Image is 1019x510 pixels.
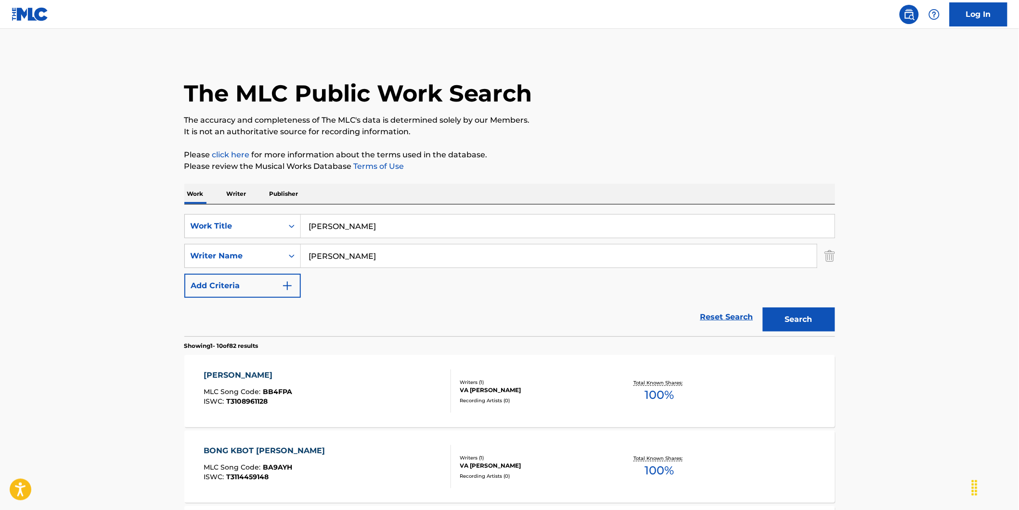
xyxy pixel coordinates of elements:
a: Public Search [900,5,919,24]
a: Log In [950,2,1007,26]
p: Publisher [267,184,301,204]
button: Search [763,307,835,331]
img: 9d2ae6d4665cec9f34b9.svg [282,280,293,292]
div: Writers ( 1 ) [460,454,606,461]
div: Drag [967,473,982,502]
img: help [929,9,940,20]
p: The accuracy and completeness of The MLC's data is determined solely by our Members. [184,115,835,126]
a: [PERSON_NAME]MLC Song Code:BB4FPAISWC:T3108961128Writers (1)VA [PERSON_NAME]Recording Artists (0)... [184,355,835,427]
div: Recording Artists ( 0 ) [460,397,606,404]
p: Please review the Musical Works Database [184,161,835,172]
span: BA9AYH [263,463,292,472]
p: Total Known Shares: [634,379,685,386]
span: T3114459148 [226,472,269,481]
div: Recording Artists ( 0 ) [460,472,606,480]
a: BONG KBOT [PERSON_NAME]MLC Song Code:BA9AYHISWC:T3114459148Writers (1)VA [PERSON_NAME]Recording A... [184,431,835,503]
iframe: Chat Widget [971,464,1019,510]
a: click here [212,150,250,159]
span: T3108961128 [226,397,268,406]
a: Terms of Use [352,162,404,171]
span: ISWC : [204,397,226,406]
img: MLC Logo [12,7,49,21]
span: MLC Song Code : [204,463,263,472]
div: Writers ( 1 ) [460,379,606,386]
img: search [903,9,915,20]
div: Work Title [191,220,277,232]
span: ISWC : [204,472,226,481]
span: 100 % [645,386,674,404]
p: Writer [224,184,249,204]
div: VA [PERSON_NAME] [460,461,606,470]
h1: The MLC Public Work Search [184,79,532,108]
a: Reset Search [696,306,758,328]
div: Writer Name [191,250,277,262]
button: Add Criteria [184,274,301,298]
form: Search Form [184,214,835,336]
div: Help [925,5,944,24]
p: It is not an authoritative source for recording information. [184,126,835,138]
span: BB4FPA [263,387,292,396]
p: Please for more information about the terms used in the database. [184,149,835,161]
p: Total Known Shares: [634,455,685,462]
span: MLC Song Code : [204,387,263,396]
div: VA [PERSON_NAME] [460,386,606,395]
p: Work [184,184,206,204]
div: [PERSON_NAME] [204,370,292,381]
div: BONG KBOT [PERSON_NAME] [204,445,330,457]
img: Delete Criterion [825,244,835,268]
span: 100 % [645,462,674,479]
p: Showing 1 - 10 of 82 results [184,342,258,350]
